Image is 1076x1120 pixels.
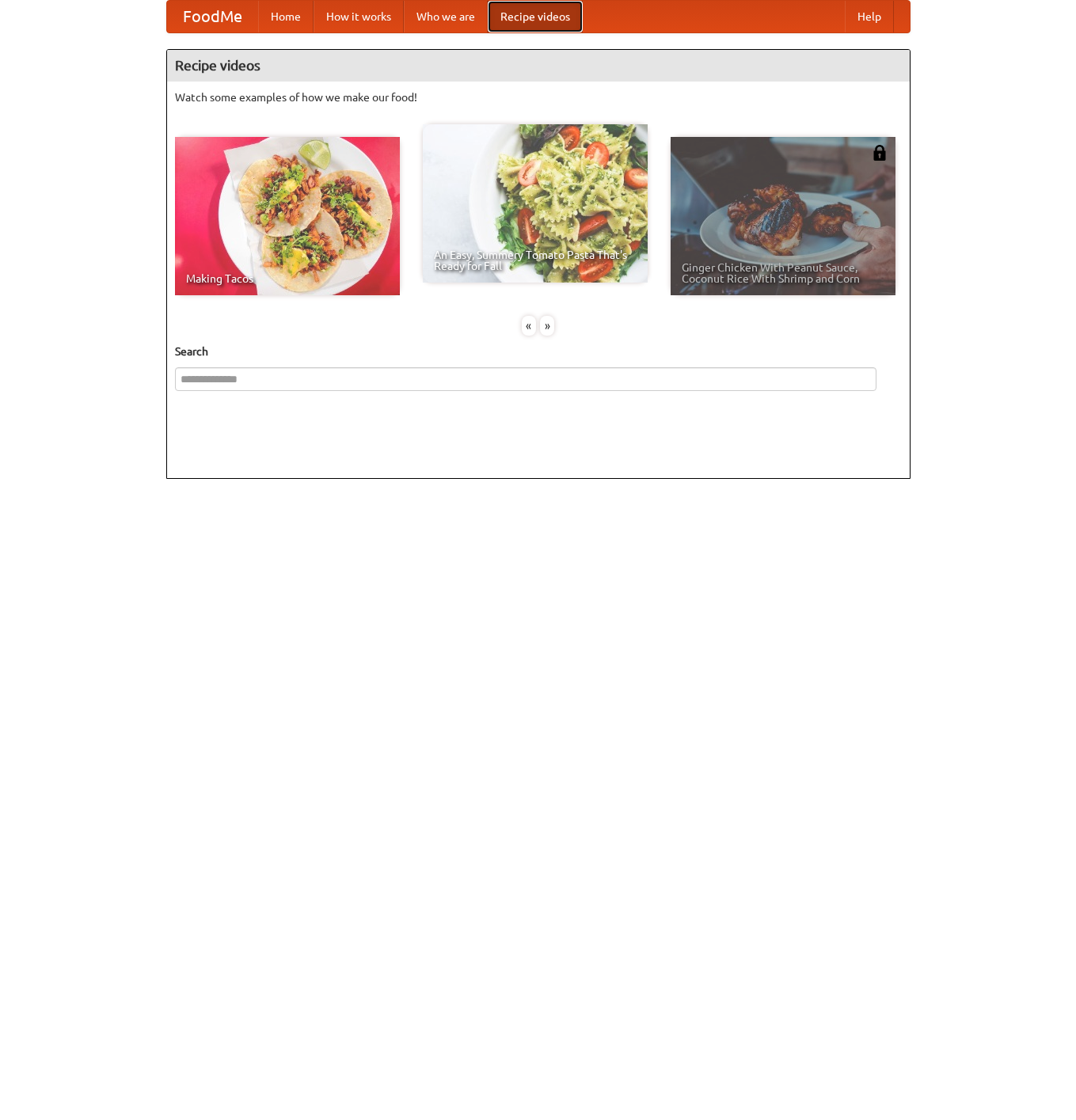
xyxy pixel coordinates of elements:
a: Who we are [404,1,488,32]
p: Watch some examples of how we make our food! [175,89,902,105]
div: « [522,316,536,336]
span: An Easy, Summery Tomato Pasta That's Ready for Fall [434,249,637,271]
h4: Recipe videos [167,50,910,82]
h5: Search [175,344,902,359]
div: » [540,316,554,336]
a: Help [845,1,894,32]
a: Making Tacos [175,137,400,295]
span: Making Tacos [186,273,389,284]
a: Home [258,1,314,32]
a: How it works [314,1,404,32]
a: Recipe videos [488,1,583,32]
img: 483408.png [872,145,888,161]
a: An Easy, Summery Tomato Pasta That's Ready for Fall [423,124,648,283]
a: FoodMe [167,1,258,32]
